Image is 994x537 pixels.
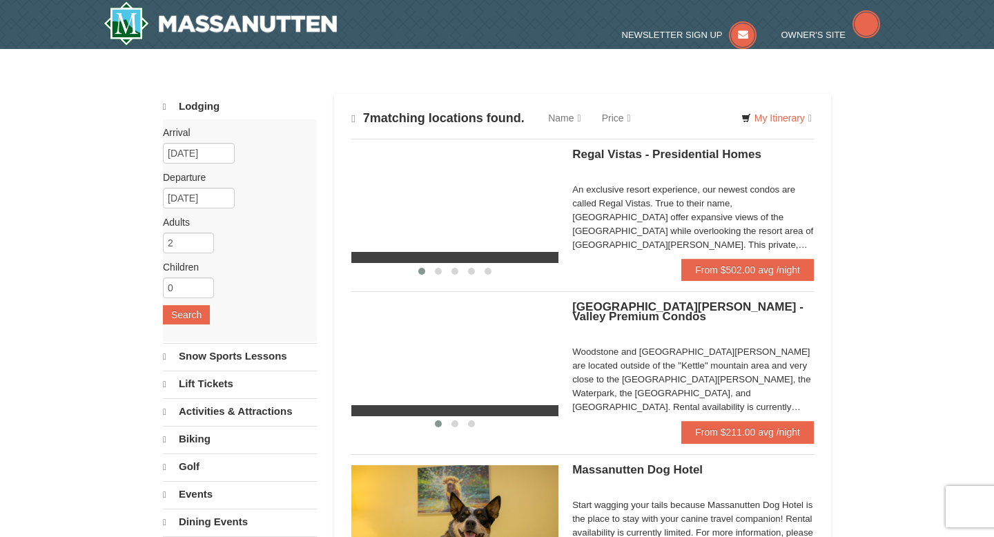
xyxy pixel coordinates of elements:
[163,343,317,369] a: Snow Sports Lessons
[622,30,757,40] a: Newsletter Sign Up
[163,215,306,229] label: Adults
[572,183,814,252] div: An exclusive resort experience, our newest condos are called Regal Vistas. True to their name, [G...
[163,94,317,119] a: Lodging
[781,30,846,40] span: Owner's Site
[163,398,317,424] a: Activities & Attractions
[572,345,814,414] div: Woodstone and [GEOGRAPHIC_DATA][PERSON_NAME] are located outside of the "Kettle" mountain area an...
[163,426,317,452] a: Biking
[572,300,803,323] span: [GEOGRAPHIC_DATA][PERSON_NAME] - Valley Premium Condos
[572,148,761,161] span: Regal Vistas - Presidential Homes
[104,1,337,46] img: Massanutten Resort Logo
[163,126,306,139] label: Arrival
[163,305,210,324] button: Search
[592,104,641,132] a: Price
[681,421,814,443] a: From $211.00 avg /night
[572,463,703,476] span: Massanutten Dog Hotel
[732,108,821,128] a: My Itinerary
[163,453,317,480] a: Golf
[163,371,317,397] a: Lift Tickets
[163,509,317,535] a: Dining Events
[681,259,814,281] a: From $502.00 avg /night
[163,170,306,184] label: Departure
[622,30,723,40] span: Newsletter Sign Up
[538,104,591,132] a: Name
[104,1,337,46] a: Massanutten Resort
[781,30,881,40] a: Owner's Site
[163,260,306,274] label: Children
[163,481,317,507] a: Events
